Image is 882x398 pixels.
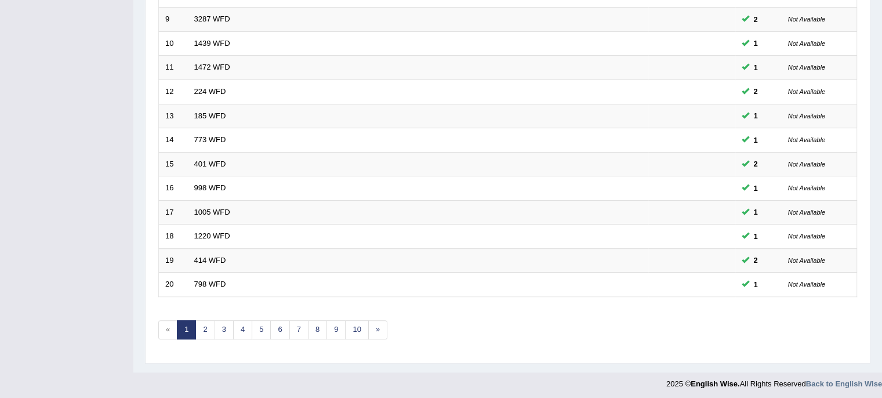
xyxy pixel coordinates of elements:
td: 16 [159,176,188,201]
small: Not Available [788,281,825,288]
div: 2025 © All Rights Reserved [666,372,882,389]
small: Not Available [788,233,825,240]
span: You can still take this question [749,278,763,291]
small: Not Available [788,16,825,23]
td: 15 [159,152,188,176]
a: » [368,320,387,339]
td: 19 [159,248,188,273]
a: 1220 WFD [194,231,230,240]
small: Not Available [788,257,825,264]
small: Not Available [788,136,825,143]
a: 1439 WFD [194,39,230,48]
small: Not Available [788,88,825,95]
small: Not Available [788,184,825,191]
small: Not Available [788,161,825,168]
span: You can still take this question [749,134,763,146]
td: 10 [159,31,188,56]
span: You can still take this question [749,61,763,74]
span: You can still take this question [749,182,763,194]
a: 9 [326,320,346,339]
a: 4 [233,320,252,339]
td: 17 [159,200,188,225]
a: 1005 WFD [194,208,230,216]
a: 6 [270,320,289,339]
a: 1472 WFD [194,63,230,71]
a: 3 [215,320,234,339]
span: You can still take this question [749,37,763,49]
small: Not Available [788,113,825,120]
a: 1 [177,320,196,339]
a: 8 [308,320,327,339]
span: « [158,320,177,339]
small: Not Available [788,64,825,71]
span: You can still take this question [749,13,763,26]
td: 20 [159,273,188,297]
a: 414 WFD [194,256,226,265]
td: 18 [159,225,188,249]
span: You can still take this question [749,230,763,243]
a: 224 WFD [194,87,226,96]
a: 773 WFD [194,135,226,144]
a: 5 [252,320,271,339]
td: 12 [159,79,188,104]
a: 798 WFD [194,280,226,288]
a: 3287 WFD [194,15,230,23]
span: You can still take this question [749,85,763,97]
td: 14 [159,128,188,153]
td: 13 [159,104,188,128]
a: 10 [345,320,368,339]
a: Back to English Wise [806,379,882,388]
a: 7 [289,320,308,339]
small: Not Available [788,40,825,47]
a: 401 WFD [194,160,226,168]
span: You can still take this question [749,110,763,122]
td: 11 [159,56,188,80]
a: 998 WFD [194,183,226,192]
td: 9 [159,8,188,32]
span: You can still take this question [749,254,763,266]
strong: English Wise. [691,379,739,388]
a: 2 [195,320,215,339]
small: Not Available [788,209,825,216]
span: You can still take this question [749,206,763,218]
span: You can still take this question [749,158,763,170]
a: 185 WFD [194,111,226,120]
